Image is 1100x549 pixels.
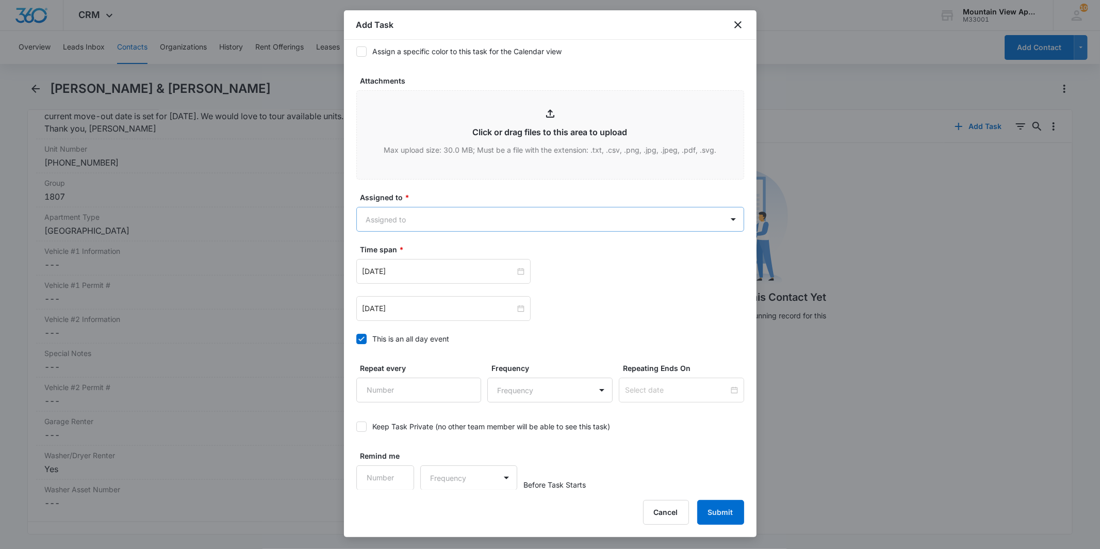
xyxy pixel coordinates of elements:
[373,421,611,432] div: Keep Task Private (no other team member will be able to see this task)
[360,450,419,461] label: Remind me
[625,384,729,396] input: Select date
[523,479,586,490] span: Before Task Starts
[360,192,748,203] label: Assigned to
[356,465,415,490] input: Number
[360,75,748,86] label: Attachments
[356,378,482,402] input: Number
[363,266,515,277] input: May 16, 2023
[356,46,744,57] label: Assign a specific color to this task for the Calendar view
[491,363,617,374] label: Frequency
[356,19,394,31] h1: Add Task
[623,363,748,374] label: Repeating Ends On
[373,333,450,344] div: This is an all day event
[360,363,486,374] label: Repeat every
[732,19,744,31] button: close
[643,500,689,525] button: Cancel
[697,500,744,525] button: Submit
[363,303,515,314] input: May 16, 2023
[360,244,748,255] label: Time span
